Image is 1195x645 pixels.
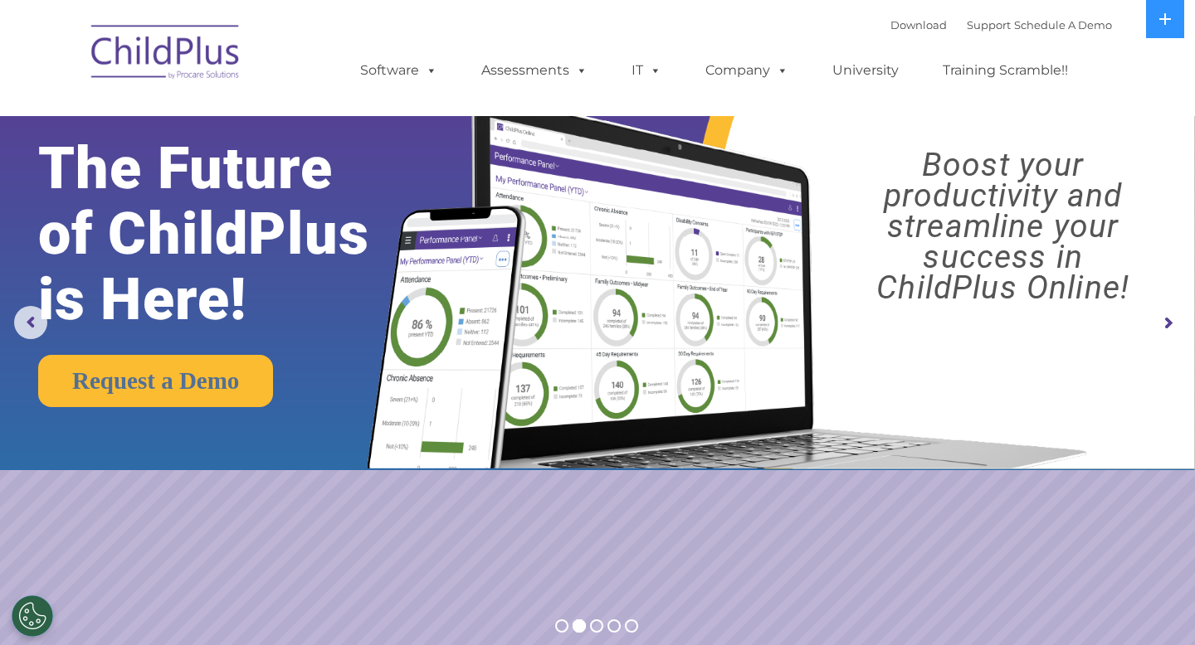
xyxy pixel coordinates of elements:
rs-layer: Boost your productivity and streamline your success in ChildPlus Online! [826,150,1180,303]
a: IT [615,54,678,87]
a: Software [344,54,454,87]
a: Schedule A Demo [1014,18,1112,32]
button: Cookies Settings [12,595,53,637]
font: | [890,18,1112,32]
a: Download [890,18,947,32]
a: Request a Demo [38,355,273,407]
a: Assessments [465,54,604,87]
span: Phone number [231,177,301,190]
img: ChildPlus by Procare Solutions [83,13,249,96]
a: Support [967,18,1011,32]
a: Company [689,54,805,87]
span: Last name [231,109,281,122]
rs-layer: The Future of ChildPlus is Here! [38,136,420,332]
a: University [816,54,915,87]
a: Training Scramble!! [926,54,1085,87]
